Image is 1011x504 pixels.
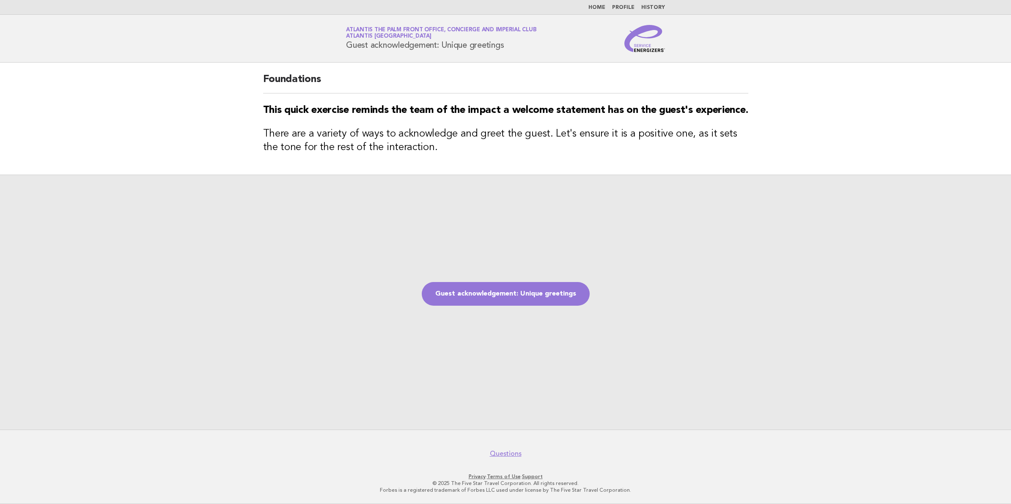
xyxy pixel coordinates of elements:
[612,5,635,10] a: Profile
[641,5,665,10] a: History
[346,27,536,39] a: Atlantis The Palm Front Office, Concierge and Imperial ClubAtlantis [GEOGRAPHIC_DATA]
[469,474,486,479] a: Privacy
[522,474,543,479] a: Support
[263,127,748,154] h3: There are a variety of ways to acknowledge and greet the guest. Let's ensure it is a positive one...
[624,25,665,52] img: Service Energizers
[346,34,431,39] span: Atlantis [GEOGRAPHIC_DATA]
[263,105,748,115] strong: This quick exercise reminds the team of the impact a welcome statement has on the guest's experie...
[588,5,605,10] a: Home
[422,282,590,306] a: Guest acknowledgement: Unique greetings
[490,449,522,458] a: Questions
[346,27,536,49] h1: Guest acknowledgement: Unique greetings
[247,487,764,493] p: Forbes is a registered trademark of Forbes LLC used under license by The Five Star Travel Corpora...
[263,73,748,93] h2: Foundations
[247,473,764,480] p: · ·
[247,480,764,487] p: © 2025 The Five Star Travel Corporation. All rights reserved.
[487,474,521,479] a: Terms of Use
